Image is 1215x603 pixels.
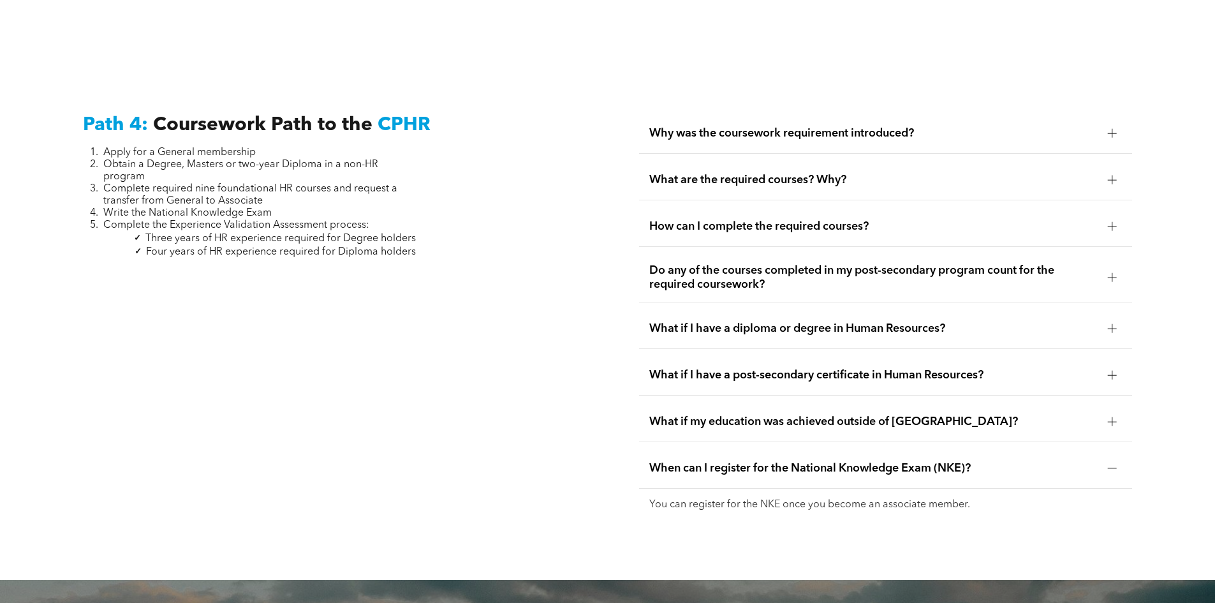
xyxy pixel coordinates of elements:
span: How can I complete the required courses? [649,220,1098,234]
span: CPHR [378,115,431,135]
span: When can I register for the National Knowledge Exam (NKE)? [649,461,1098,475]
span: Complete required nine foundational HR courses and request a transfer from General to Associate [103,184,397,206]
p: You can register for the NKE once you become an associate member. [649,499,1122,511]
span: Why was the coursework requirement introduced? [649,126,1098,140]
span: Obtain a Degree, Masters or two-year Diploma in a non-HR program [103,160,378,182]
span: Complete the Experience Validation Assessment process: [103,220,369,230]
span: Four years of HR experience required for Diploma holders [146,247,416,257]
span: What are the required courses? Why? [649,173,1098,187]
span: Three years of HR experience required for Degree holders [145,234,416,244]
span: Apply for a General membership [103,147,256,158]
span: What if my education was achieved outside of [GEOGRAPHIC_DATA]? [649,415,1098,429]
span: Write the National Knowledge Exam [103,208,272,218]
span: What if I have a diploma or degree in Human Resources? [649,322,1098,336]
span: Do any of the courses completed in my post-secondary program count for the required coursework? [649,264,1098,292]
span: Path 4: [83,115,148,135]
span: What if I have a post-secondary certificate in Human Resources? [649,368,1098,382]
span: Coursework Path to the [153,115,372,135]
